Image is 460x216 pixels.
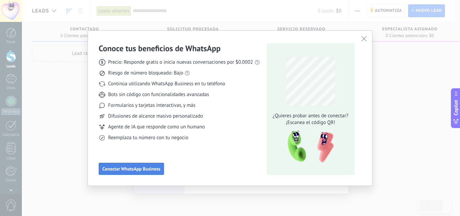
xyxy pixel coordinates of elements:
[108,102,195,109] span: Formularios y tarjetas interactivas, y más
[453,100,459,115] span: Copilot
[108,59,253,66] span: Precio: Responde gratis o inicia nuevas conversaciones por $0.0002
[108,81,225,87] span: Continúa utilizando WhatsApp Business en tu teléfono
[108,124,205,130] span: Agente de IA que responde como un humano
[99,163,164,175] button: Conectar WhatsApp Business
[108,70,183,76] span: Riesgo de número bloqueado: Bajo
[271,113,350,119] span: ¿Quieres probar antes de conectar?
[108,91,209,98] span: Bots sin código con funcionalidades avanzadas
[108,134,188,141] span: Reemplaza tu número con tu negocio
[108,113,203,120] span: Difusiones de alcance masivo personalizado
[102,166,160,171] span: Conectar WhatsApp Business
[99,43,221,54] h3: Conoce tus beneficios de WhatsApp
[271,119,350,126] span: ¡Escanea el código QR!
[282,129,335,165] img: qr-pic-1x.png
